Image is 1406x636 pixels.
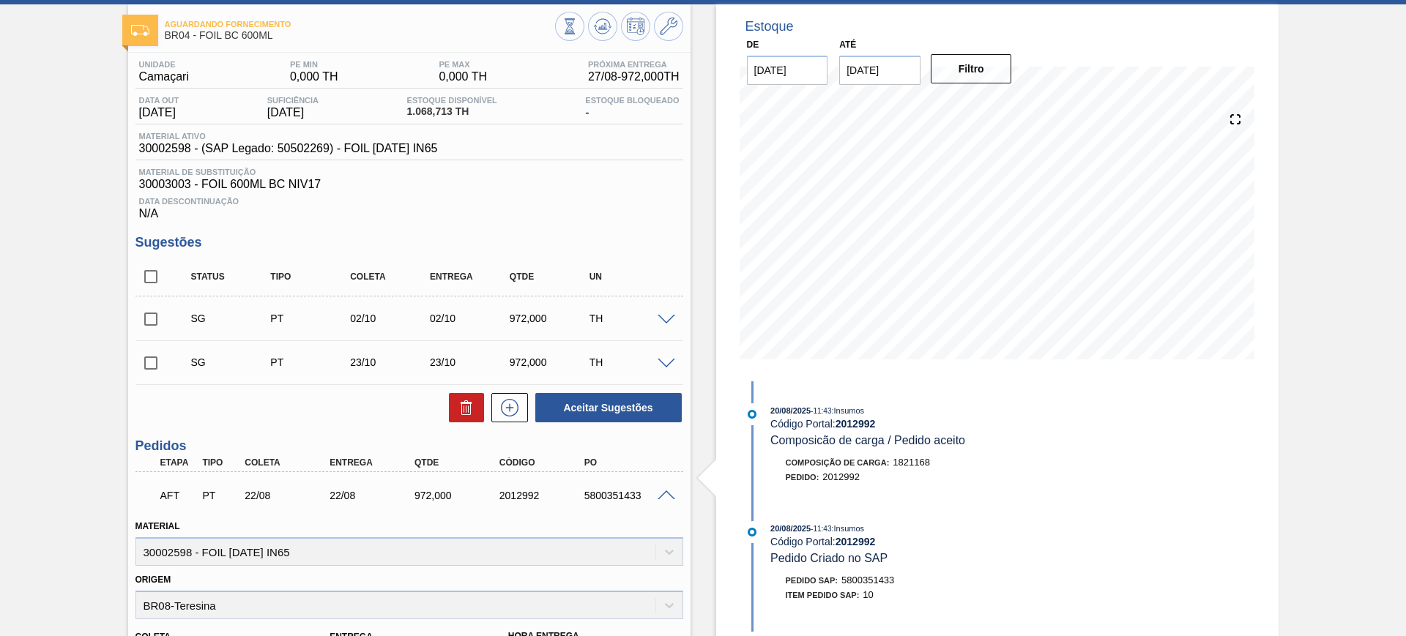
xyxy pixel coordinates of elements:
h3: Sugestões [135,235,683,250]
button: Visão Geral dos Estoques [555,12,584,41]
span: Composição de Carga : [786,458,890,467]
button: Atualizar Gráfico [588,12,617,41]
span: 20/08/2025 [770,524,811,533]
input: dd/mm/yyyy [839,56,920,85]
div: 23/10/2025 [346,356,435,368]
div: Aguardando Fornecimento [157,479,201,512]
div: Pedido de Transferência [198,490,242,501]
div: Código Portal: [770,418,1118,430]
div: Pedido de Transferência [267,356,355,368]
span: 20/08/2025 [770,406,811,415]
label: Até [839,40,856,50]
div: 972,000 [506,313,595,324]
div: 22/08/2025 [241,490,336,501]
div: Etapa [157,457,201,468]
button: Ir ao Master Data / Geral [654,12,683,41]
div: Qtde [411,457,506,468]
span: Aguardando Fornecimento [165,20,555,29]
div: Tipo [267,272,355,282]
span: 1821168 [893,457,930,468]
span: Camaçari [139,70,189,83]
div: Aceitar Sugestões [528,392,683,424]
img: atual [748,528,756,536]
span: Estoque Disponível [407,96,497,105]
div: PO [581,457,676,468]
span: Unidade [139,60,189,69]
span: Estoque Bloqueado [585,96,679,105]
div: 02/10/2025 [426,313,515,324]
div: Qtde [506,272,595,282]
div: Código [496,457,591,468]
div: Coleta [241,457,336,468]
span: - 11:43 [811,407,831,415]
span: Data Descontinuação [139,197,680,206]
div: Código Portal: [770,536,1118,547]
span: 10 [863,589,873,600]
span: : Insumos [831,406,864,415]
div: Entrega [426,272,515,282]
div: Status [187,272,276,282]
div: 02/10/2025 [346,313,435,324]
div: Sugestão Criada [187,356,276,368]
span: Material ativo [139,132,438,141]
div: Tipo [198,457,242,468]
button: Programar Estoque [621,12,650,41]
span: Material de Substituição [139,168,680,176]
div: TH [586,356,674,368]
label: Origem [135,575,171,585]
div: 5800351433 [581,490,676,501]
span: Item pedido SAP: [786,591,860,599]
span: Pedido Criado no SAP [770,552,888,564]
div: Excluir Sugestões [442,393,484,422]
div: UN [586,272,674,282]
div: TH [586,313,674,324]
span: Composicão de carga / Pedido aceito [770,434,965,446]
span: 27/08 - 972,000 TH [588,70,680,83]
div: 2012992 [496,490,591,501]
strong: 2012992 [836,418,876,430]
div: N/A [135,191,683,220]
span: 2012992 [822,471,860,482]
span: - 11:43 [811,525,831,533]
input: dd/mm/yyyy [747,56,828,85]
span: Pedido : [786,473,819,482]
span: PE MIN [290,60,338,69]
div: Estoque [745,19,794,34]
span: Data out [139,96,179,105]
span: 1.068,713 TH [407,106,497,117]
div: Coleta [346,272,435,282]
h3: Pedidos [135,438,683,454]
div: Nova sugestão [484,393,528,422]
div: 972,000 [411,490,506,501]
span: Suficiência [267,96,319,105]
span: Pedido SAP: [786,576,838,585]
span: 0,000 TH [439,70,487,83]
div: 23/10/2025 [426,356,515,368]
p: AFT [160,490,197,501]
button: Aceitar Sugestões [535,393,682,422]
label: Material [135,521,180,531]
label: De [747,40,759,50]
span: PE MAX [439,60,487,69]
strong: 2012992 [836,536,876,547]
img: atual [748,410,756,419]
span: [DATE] [267,106,319,119]
img: Ícone [131,25,149,36]
div: 972,000 [506,356,595,368]
div: - [581,96,682,119]
div: 22/08/2025 [326,490,421,501]
span: Próxima Entrega [588,60,680,69]
span: 30002598 - (SAP Legado: 50502269) - FOIL [DATE] IN65 [139,142,438,155]
span: 30003003 - FOIL 600ML BC NIV17 [139,178,680,191]
div: Pedido de Transferência [267,313,355,324]
span: 0,000 TH [290,70,338,83]
span: [DATE] [139,106,179,119]
div: Entrega [326,457,421,468]
span: BR04 - FOIL BC 600ML [165,30,555,41]
button: Filtro [931,54,1012,83]
span: : Insumos [831,524,864,533]
div: Sugestão Criada [187,313,276,324]
span: 5800351433 [841,575,894,586]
